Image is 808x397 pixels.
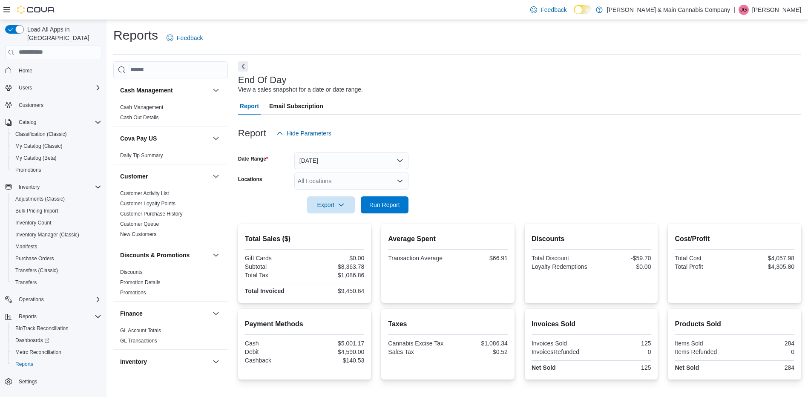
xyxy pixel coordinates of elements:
[675,348,733,355] div: Items Refunded
[2,116,105,128] button: Catalog
[12,129,101,139] span: Classification (Classic)
[245,272,303,279] div: Total Tax
[15,377,40,387] a: Settings
[113,325,228,349] div: Finance
[120,269,143,275] a: Discounts
[593,364,651,371] div: 125
[15,182,101,192] span: Inventory
[120,289,146,296] span: Promotions
[238,85,363,94] div: View a sales snapshot for a date or date range.
[15,196,65,202] span: Adjustments (Classic)
[12,335,53,345] a: Dashboards
[527,1,570,18] a: Feedback
[120,114,159,121] span: Cash Out Details
[9,152,105,164] button: My Catalog (Beta)
[12,347,101,357] span: Metrc Reconciliation
[733,5,735,15] p: |
[15,207,58,214] span: Bulk Pricing Import
[245,234,365,244] h2: Total Sales ($)
[245,319,365,329] h2: Payment Methods
[120,201,175,207] a: Customer Loyalty Points
[9,193,105,205] button: Adjustments (Classic)
[15,66,36,76] a: Home
[532,255,589,262] div: Total Discount
[19,102,43,109] span: Customers
[15,279,37,286] span: Transfers
[15,255,54,262] span: Purchase Orders
[593,340,651,347] div: 125
[19,67,32,74] span: Home
[12,165,101,175] span: Promotions
[15,311,101,322] span: Reports
[306,263,364,270] div: $8,363.78
[120,134,157,143] h3: Cova Pay US
[120,357,147,366] h3: Inventory
[9,205,105,217] button: Bulk Pricing Import
[12,265,61,276] a: Transfers (Classic)
[120,279,161,286] span: Promotion Details
[675,319,794,329] h2: Products Sold
[238,176,262,183] label: Locations
[120,86,209,95] button: Cash Management
[245,263,303,270] div: Subtotal
[245,357,303,364] div: Cashback
[2,181,105,193] button: Inventory
[12,218,55,228] a: Inventory Count
[12,165,45,175] a: Promotions
[120,115,159,121] a: Cash Out Details
[120,172,209,181] button: Customer
[12,323,101,334] span: BioTrack Reconciliation
[19,119,36,126] span: Catalog
[120,328,161,334] a: GL Account Totals
[19,296,44,303] span: Operations
[675,263,733,270] div: Total Profit
[736,364,794,371] div: 284
[120,357,209,366] button: Inventory
[2,293,105,305] button: Operations
[532,263,589,270] div: Loyalty Redemptions
[306,357,364,364] div: $140.53
[211,171,221,181] button: Customer
[24,25,101,42] span: Load All Apps in [GEOGRAPHIC_DATA]
[120,327,161,334] span: GL Account Totals
[574,5,592,14] input: Dark Mode
[211,308,221,319] button: Finance
[12,277,40,288] a: Transfers
[245,255,303,262] div: Gift Cards
[736,340,794,347] div: 284
[15,100,47,110] a: Customers
[2,99,105,111] button: Customers
[113,102,228,126] div: Cash Management
[238,155,268,162] label: Date Range
[19,313,37,320] span: Reports
[15,267,58,274] span: Transfers (Classic)
[120,337,157,344] span: GL Transactions
[675,364,699,371] strong: Net Sold
[306,288,364,294] div: $9,450.64
[2,82,105,94] button: Users
[388,340,446,347] div: Cannabis Excise Tax
[12,230,101,240] span: Inventory Manager (Classic)
[15,117,40,127] button: Catalog
[19,378,37,385] span: Settings
[120,104,163,110] a: Cash Management
[12,141,66,151] a: My Catalog (Classic)
[15,143,63,150] span: My Catalog (Classic)
[752,5,801,15] p: [PERSON_NAME]
[120,152,163,159] span: Daily Tip Summary
[120,134,209,143] button: Cova Pay US
[120,231,156,238] span: New Customers
[675,234,794,244] h2: Cost/Profit
[238,128,266,138] h3: Report
[12,141,101,151] span: My Catalog (Classic)
[15,325,69,332] span: BioTrack Reconciliation
[532,348,589,355] div: InvoicesRefunded
[120,210,183,217] span: Customer Purchase History
[211,85,221,95] button: Cash Management
[739,5,749,15] div: Julie Garcia
[2,311,105,322] button: Reports
[15,117,101,127] span: Catalog
[450,255,508,262] div: $66.91
[593,263,651,270] div: $0.00
[12,206,101,216] span: Bulk Pricing Import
